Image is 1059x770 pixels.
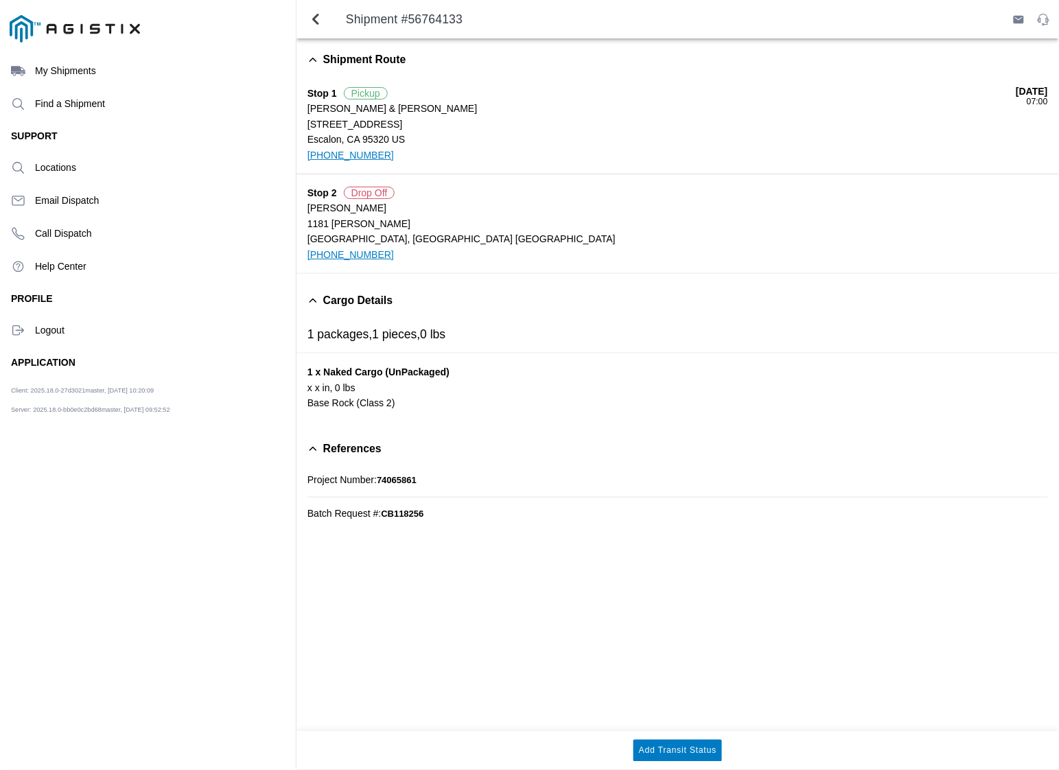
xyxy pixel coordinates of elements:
ion-label: Escalon, CA 95320 US [307,132,1016,147]
span: Batch Request #: [307,507,381,518]
span: Project Number: [307,474,377,485]
span: Drop Off [344,187,395,199]
span: master, [DATE] 09:52:52 [102,406,170,413]
ion-label: 1 x Naked Cargo (UnPackaged) [307,364,1048,380]
ion-label: Server: 2025.18.0-bb0e0c2bd68 [11,406,216,420]
span: 0 LBS [335,382,356,393]
ion-button: Support Service [1032,8,1055,30]
ion-label: Call Dispatch [35,228,285,239]
a: [PHONE_NUMBER] [307,249,394,260]
ion-label: [PERSON_NAME] & [PERSON_NAME] [307,101,1016,116]
span: Stop 2 [307,187,337,198]
div: 07:00 [1016,97,1048,106]
div: [DATE] [1016,86,1048,97]
span: 0 lbs [420,327,445,341]
ion-label: Email Dispatch [35,195,285,206]
ion-label: [PERSON_NAME] [307,200,1048,215]
a: [PHONE_NUMBER] [307,150,394,161]
span: Cargo Details [323,294,393,307]
ion-label: [GEOGRAPHIC_DATA], [GEOGRAPHIC_DATA] [GEOGRAPHIC_DATA] [307,231,1048,246]
span: 1 pieces, [372,327,420,341]
ion-label: Logout [35,325,285,336]
span: x x IN, [307,382,333,393]
span: Stop 1 [307,88,337,99]
ion-label: [STREET_ADDRESS] [307,117,1016,132]
ion-label: Help Center [35,261,285,272]
span: References [323,442,382,454]
span: 74065861 [377,474,417,485]
span: CB118256 [381,508,423,518]
span: Pickup [344,87,388,100]
ion-title: Shipment #56764133 [332,12,1006,27]
ion-label: Base Rock (Class 2) [307,395,1048,410]
span: master, [DATE] 10:20:09 [85,387,154,395]
span: Shipment Route [323,54,406,66]
ion-label: Client: 2025.18.0-27d3021 [11,387,216,401]
ion-label: 1181 [PERSON_NAME] [307,216,1048,231]
ion-label: Find a Shipment [35,98,285,109]
ion-button: Add Transit Status [633,740,722,762]
span: 1 packages, [307,327,372,341]
ion-button: Send Email [1008,8,1030,30]
ion-label: My Shipments [35,65,285,76]
ion-label: Locations [35,162,285,173]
